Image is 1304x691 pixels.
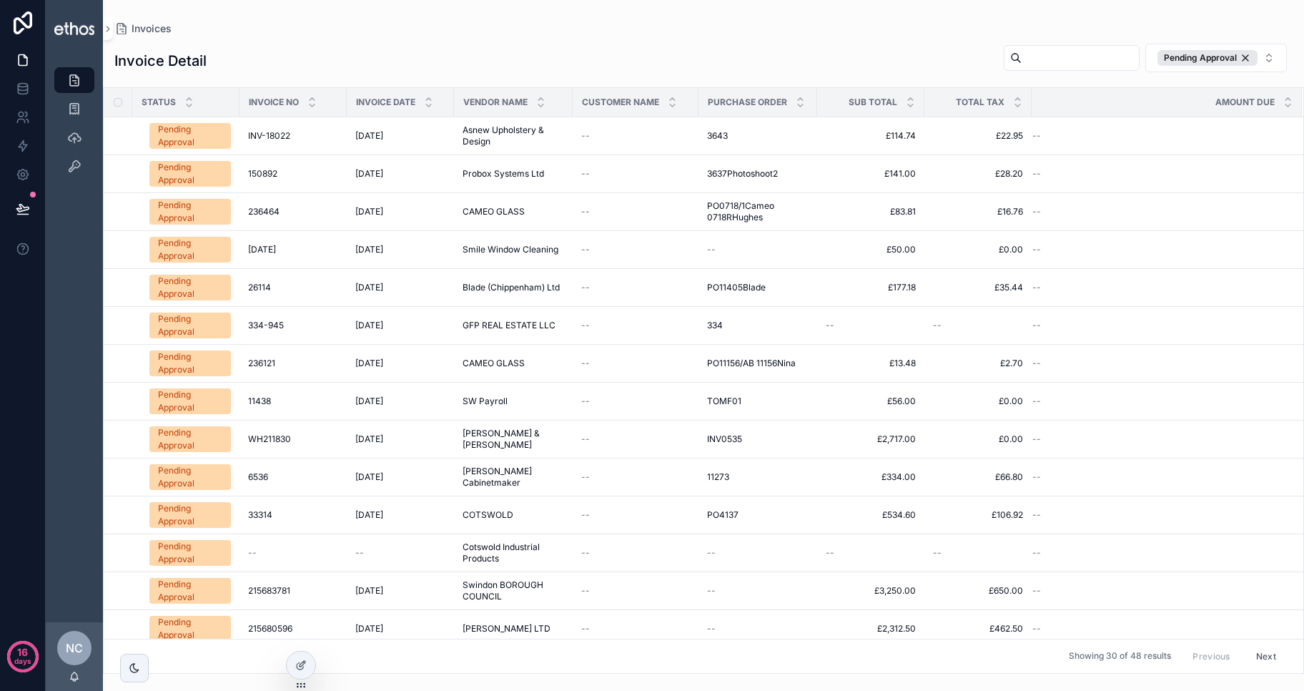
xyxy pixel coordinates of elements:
[149,540,231,566] a: Pending Approval
[581,396,690,407] a: --
[1215,97,1275,108] span: Amount Due
[463,509,513,521] span: COTSWOLD
[1032,358,1285,369] a: --
[933,433,1023,445] a: £0.00
[1069,651,1171,662] span: Showing 30 of 48 results
[826,547,916,559] a: --
[248,396,338,407] a: 11438
[1032,244,1041,255] span: --
[581,130,690,142] a: --
[1032,206,1285,217] a: --
[463,97,528,108] span: Vendor Name
[158,464,222,490] div: Pending Approval
[826,358,916,369] span: £13.48
[355,433,445,445] a: [DATE]
[149,161,231,187] a: Pending Approval
[463,358,525,369] span: CAMEO GLASS
[355,396,383,407] span: [DATE]
[581,168,690,180] a: --
[158,199,222,225] div: Pending Approval
[1032,585,1041,597] span: --
[1032,547,1041,559] span: --
[463,428,564,451] a: [PERSON_NAME] & [PERSON_NAME]
[463,623,550,634] span: [PERSON_NAME] LTD
[463,206,525,217] span: CAMEO GLASS
[355,168,383,180] span: [DATE]
[826,547,834,559] span: --
[707,509,809,521] a: PO4137
[463,509,564,521] a: COTSWOLD
[158,161,222,187] div: Pending Approval
[581,433,590,445] span: --
[149,237,231,263] a: Pending Approval
[581,244,690,255] a: --
[708,97,787,108] span: Purchase Order
[581,320,590,331] span: --
[149,199,231,225] a: Pending Approval
[707,585,809,597] a: --
[355,585,445,597] a: [DATE]
[1032,282,1041,293] span: --
[463,244,564,255] a: Smile Window Cleaning
[826,585,916,597] a: £3,250.00
[826,396,916,407] span: £56.00
[581,358,690,369] a: --
[248,471,268,483] span: 6536
[463,168,564,180] a: Probox Systems Ltd
[355,244,383,255] span: [DATE]
[933,585,1023,597] a: £650.00
[581,547,690,559] a: --
[463,244,558,255] span: Smile Window Cleaning
[1032,168,1285,180] a: --
[132,21,172,36] span: Invoices
[66,639,83,657] span: NC
[581,509,690,521] a: --
[581,585,690,597] a: --
[158,313,222,338] div: Pending Approval
[248,433,291,445] span: WH211830
[54,22,94,34] img: App logo
[249,97,299,108] span: Invoice No
[581,623,690,634] a: --
[581,471,690,483] a: --
[149,426,231,452] a: Pending Approval
[149,464,231,490] a: Pending Approval
[581,282,590,293] span: --
[707,623,716,634] span: --
[581,585,590,597] span: --
[355,585,383,597] span: [DATE]
[1032,509,1041,521] span: --
[581,623,590,634] span: --
[826,471,916,483] a: £334.00
[158,426,222,452] div: Pending Approval
[933,168,1023,180] a: £28.20
[248,130,290,142] span: INV-18022
[463,124,564,147] a: Asnew Upholstery & Design
[355,547,445,559] a: --
[826,509,916,521] a: £534.60
[158,578,222,604] div: Pending Approval
[1032,396,1041,407] span: --
[933,244,1023,255] a: £0.00
[581,547,590,559] span: --
[248,623,338,634] a: 215680596
[355,623,445,634] a: [DATE]
[248,585,290,597] span: 215683781
[707,244,809,255] a: --
[826,206,916,217] span: £83.81
[149,123,231,149] a: Pending Approval
[248,130,338,142] a: INV-18022
[355,244,445,255] a: [DATE]
[463,579,564,602] a: Swindon BOROUGH COUNCIL
[355,206,445,217] a: [DATE]
[248,206,338,217] a: 236464
[248,358,275,369] span: 236121
[355,471,445,483] a: [DATE]
[1032,168,1041,180] span: --
[933,282,1023,293] span: £35.44
[248,396,271,407] span: 11438
[149,616,231,642] a: Pending Approval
